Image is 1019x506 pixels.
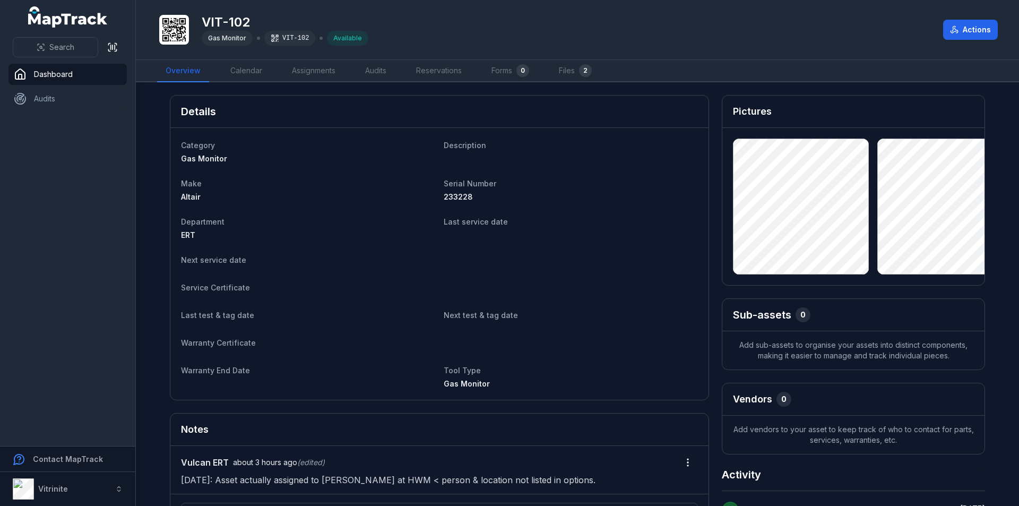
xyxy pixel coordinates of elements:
h2: Sub-assets [733,307,791,322]
strong: Vitrinite [38,484,68,493]
span: Add vendors to your asset to keep track of who to contact for parts, services, warranties, etc. [722,416,985,454]
span: Tool Type [444,366,481,375]
span: ERT [181,230,195,239]
h3: Notes [181,422,209,437]
a: Calendar [222,60,271,82]
a: Forms0 [483,60,538,82]
a: Assignments [283,60,344,82]
span: Next test & tag date [444,311,518,320]
span: 233228 [444,192,473,201]
span: Category [181,141,215,150]
span: Altair [181,192,201,201]
span: Warranty End Date [181,366,250,375]
span: Last service date [444,217,508,226]
div: VIT-102 [264,31,315,46]
span: Department [181,217,224,226]
span: Make [181,179,202,188]
span: Gas Monitor [181,154,227,163]
a: Files2 [550,60,600,82]
a: Dashboard [8,64,127,85]
span: Add sub-assets to organise your assets into distinct components, making it easier to manage and t... [722,331,985,370]
time: 07/09/2025, 2:56:15 am [233,458,297,467]
div: 0 [516,64,529,77]
span: Service Certificate [181,283,250,292]
button: Search [13,37,98,57]
p: [DATE]: Asset actually assigned to [PERSON_NAME] at HWM < person & location not listed in options. [181,473,698,487]
span: Description [444,141,486,150]
span: Serial Number [444,179,496,188]
h3: Pictures [733,104,772,119]
a: Overview [157,60,209,82]
span: Warranty Certificate [181,338,256,347]
a: Reservations [408,60,470,82]
button: Actions [943,20,998,40]
span: Next service date [181,255,246,264]
span: (edited) [297,458,325,467]
h2: Activity [722,467,761,482]
div: 0 [796,307,810,322]
span: Last test & tag date [181,311,254,320]
a: Audits [8,88,127,109]
span: Search [49,42,74,53]
a: Audits [357,60,395,82]
span: Gas Monitor [208,34,246,42]
span: Gas Monitor [444,379,490,388]
h1: VIT-102 [202,14,368,31]
div: 0 [776,392,791,407]
a: MapTrack [28,6,108,28]
div: 2 [579,64,592,77]
strong: Contact MapTrack [33,454,103,464]
span: about 3 hours ago [233,458,297,467]
div: Available [327,31,368,46]
h2: Details [181,104,216,119]
h3: Vendors [733,392,772,407]
strong: Vulcan ERT [181,456,229,469]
